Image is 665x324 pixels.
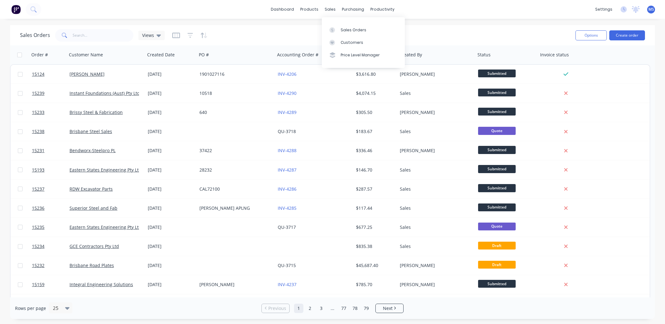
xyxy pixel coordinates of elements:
span: Submitted [478,165,516,173]
a: 15236 [32,199,70,218]
span: 15234 [32,243,44,249]
div: $146.70 [356,167,393,173]
span: 15193 [32,167,44,173]
input: Search... [73,29,134,42]
div: Price Level Manager [341,52,380,58]
a: 15237 [32,180,70,198]
div: productivity [367,5,398,14]
div: Sales [400,167,469,173]
a: INV-4288 [278,147,296,153]
span: Views [142,32,154,39]
div: CAL72100 [199,186,269,192]
span: Draft [478,261,516,269]
a: 15234 [32,237,70,256]
div: Customer Name [69,52,103,58]
span: MS [648,7,654,12]
span: Submitted [478,280,516,288]
a: Page 2 [305,304,315,313]
span: 15124 [32,71,44,77]
button: Create order [609,30,645,40]
div: [PERSON_NAME] [400,109,469,116]
div: [PERSON_NAME] [199,281,269,288]
a: 15238 [32,122,70,141]
div: $4,074.15 [356,90,393,96]
div: $3,616.80 [356,71,393,77]
div: [DATE] [148,90,194,96]
a: Integral Engineering Solutions [70,281,133,287]
a: Eastern States Engineering Pty Ltd [70,167,142,173]
div: [DATE] [148,109,194,116]
span: 15238 [32,128,44,135]
a: Next page [376,305,403,311]
a: 15232 [32,256,70,275]
span: 15159 [32,281,44,288]
button: Options [575,30,607,40]
div: 28232 [199,167,269,173]
div: [PERSON_NAME] [400,71,469,77]
a: 15215 [32,294,70,313]
div: 1901027116 [199,71,269,77]
div: $287.57 [356,186,393,192]
a: Page 3 [317,304,326,313]
a: QU-3718 [278,128,296,134]
div: Customers [341,40,363,45]
span: 15239 [32,90,44,96]
span: 15235 [32,224,44,230]
div: $336.46 [356,147,393,154]
div: $785.70 [356,281,393,288]
div: Invoice status [540,52,569,58]
div: [DATE] [148,147,194,154]
a: Sales Orders [322,23,405,36]
div: [DATE] [148,281,194,288]
span: Submitted [478,69,516,77]
a: Page 79 [362,304,371,313]
span: Submitted [478,108,516,116]
a: INV-4290 [278,90,296,96]
div: [PERSON_NAME] [400,147,469,154]
div: [DATE] [148,262,194,269]
a: QU-3717 [278,224,296,230]
a: Price Level Manager [322,49,405,61]
a: 15159 [32,275,70,294]
div: [DATE] [148,128,194,135]
span: 15231 [32,147,44,154]
a: Page 78 [350,304,360,313]
div: Created Date [147,52,175,58]
div: 640 [199,109,269,116]
div: [DATE] [148,243,194,249]
span: Rows per page [15,305,46,311]
a: Eastern States Engineering Pty Ltd [70,224,142,230]
div: purchasing [339,5,367,14]
a: INV-4206 [278,71,296,77]
div: Order # [31,52,48,58]
div: Sales [400,90,469,96]
a: Superior Steel and Fab [70,205,117,211]
a: 15231 [32,141,70,160]
div: [DATE] [148,71,194,77]
span: 15232 [32,262,44,269]
div: Sales Orders [341,27,366,33]
div: products [297,5,322,14]
a: 15235 [32,218,70,237]
a: Previous page [262,305,289,311]
a: QU-3715 [278,262,296,268]
div: [PERSON_NAME] [400,262,469,269]
div: PO # [199,52,209,58]
a: Page 1 is your current page [294,304,303,313]
a: 15193 [32,161,70,179]
div: Status [477,52,491,58]
a: Bendworx-Steelpro PL [70,147,116,153]
span: Draft [478,242,516,249]
div: [DATE] [148,167,194,173]
a: 15239 [32,84,70,103]
span: Submitted [478,184,516,192]
span: Quote [478,127,516,135]
div: $183.67 [356,128,393,135]
div: [DATE] [148,186,194,192]
a: INV-4289 [278,109,296,115]
a: INV-4287 [278,167,296,173]
div: Sales [400,205,469,211]
h1: Sales Orders [20,32,50,38]
a: Jump forward [328,304,337,313]
a: INV-4237 [278,281,296,287]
